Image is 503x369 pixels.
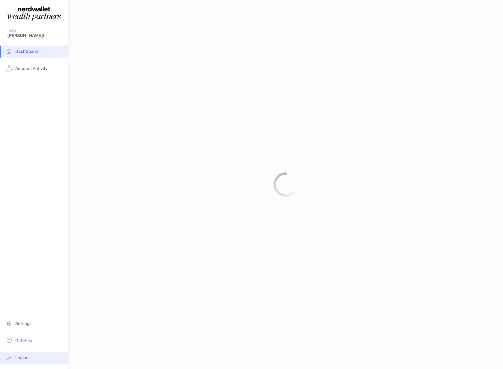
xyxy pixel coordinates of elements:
span: Dashboard [15,49,38,54]
span: [PERSON_NAME]! [7,33,64,38]
span: Account Activity [15,66,48,71]
img: settings icon [6,320,13,327]
img: logout icon [6,354,13,361]
img: Zoe Logo [7,2,61,24]
img: activity icon [6,64,13,72]
img: get-help icon [6,337,13,344]
span: Settings [15,321,31,326]
img: household icon [6,47,13,55]
span: Get Help [15,338,32,343]
span: Log out [15,355,30,360]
